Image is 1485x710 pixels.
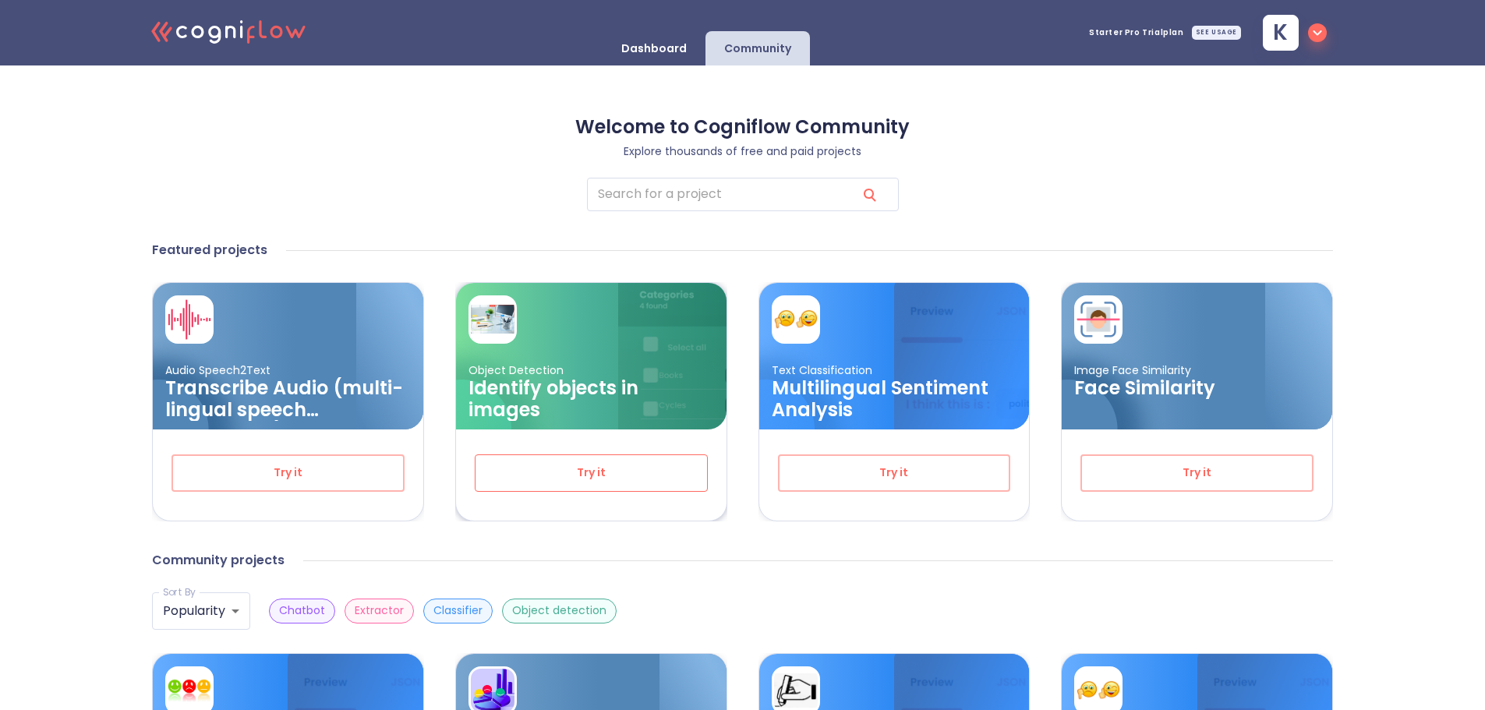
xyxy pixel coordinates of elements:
[152,553,285,568] h4: Community projects
[1107,463,1287,482] span: Try it
[512,603,606,618] p: Object detection
[1273,22,1288,44] span: k
[1192,26,1241,40] div: SEE USAGE
[894,283,1029,482] img: card background
[152,592,250,630] div: Popularity
[153,334,258,430] img: card ellipse
[778,454,1011,492] button: Try it
[1250,10,1333,55] button: k
[772,363,1017,378] p: Text Classification
[724,41,791,56] p: Community
[468,377,714,421] h3: Identify objects in images
[168,298,211,341] img: card avatar
[500,463,682,482] span: Try it
[152,242,267,258] h4: Featured projects
[471,298,514,341] img: card avatar
[152,116,1333,138] h3: Welcome to Cogniflow Community
[804,463,985,482] span: Try it
[1080,454,1314,492] button: Try it
[433,603,483,618] p: Classifier
[774,298,818,341] img: card avatar
[1062,334,1167,430] img: card ellipse
[759,334,864,531] img: card ellipse
[621,41,687,56] p: Dashboard
[1074,363,1320,378] p: Image Face Similarity
[468,363,714,378] p: Object Detection
[171,454,405,492] button: Try it
[152,144,1333,159] p: Explore thousands of free and paid projects
[355,603,404,618] p: Extractor
[279,603,325,618] p: Chatbot
[456,334,560,531] img: card ellipse
[772,377,1017,421] h3: Multilingual Sentiment Analysis
[1089,29,1184,37] span: Starter Pro Trial plan
[165,363,411,378] p: Audio Speech2Text
[1074,377,1320,399] h3: Face Similarity
[475,454,708,492] button: Try it
[587,178,844,211] input: search
[1077,298,1120,341] img: card avatar
[165,377,411,421] h3: Transcribe Audio (multi-lingual speech recognition)
[198,463,378,482] span: Try it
